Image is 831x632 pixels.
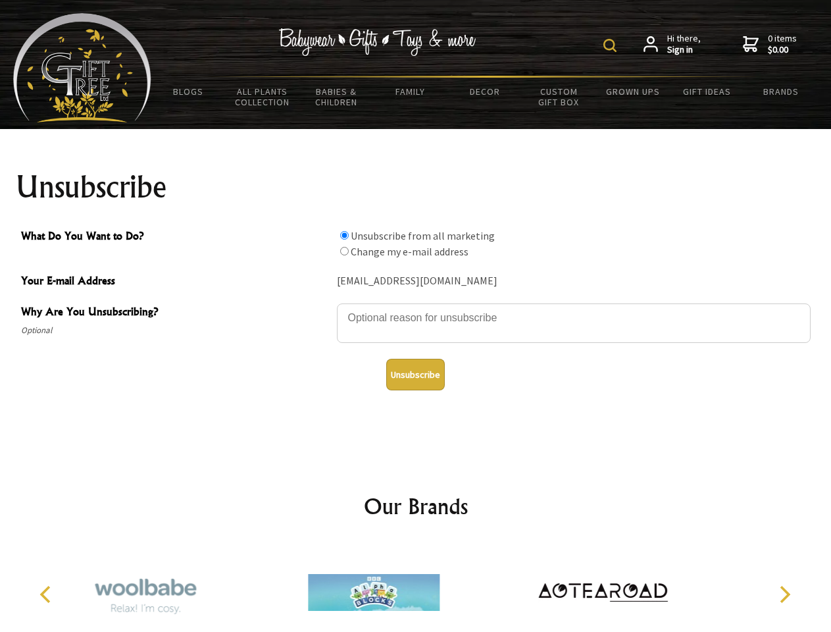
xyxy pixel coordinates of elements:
[643,33,701,56] a: Hi there,Sign in
[33,580,62,609] button: Previous
[447,78,522,105] a: Decor
[768,32,797,56] span: 0 items
[351,229,495,242] label: Unsubscribe from all marketing
[595,78,670,105] a: Grown Ups
[744,78,818,105] a: Brands
[13,13,151,122] img: Babyware - Gifts - Toys and more...
[374,78,448,105] a: Family
[337,303,811,343] textarea: Why Are You Unsubscribing?
[386,359,445,390] button: Unsubscribe
[770,580,799,609] button: Next
[522,78,596,116] a: Custom Gift Box
[21,303,330,323] span: Why Are You Unsubscribing?
[21,273,330,292] span: Your E-mail Address
[151,78,226,105] a: BLOGS
[667,44,701,56] strong: Sign in
[299,78,374,116] a: Babies & Children
[21,228,330,247] span: What Do You Want to Do?
[340,247,349,255] input: What Do You Want to Do?
[279,28,476,56] img: Babywear - Gifts - Toys & more
[16,171,816,203] h1: Unsubscribe
[337,271,811,292] div: [EMAIL_ADDRESS][DOMAIN_NAME]
[340,231,349,240] input: What Do You Want to Do?
[226,78,300,116] a: All Plants Collection
[768,44,797,56] strong: $0.00
[667,33,701,56] span: Hi there,
[743,33,797,56] a: 0 items$0.00
[26,490,805,522] h2: Our Brands
[21,323,330,338] span: Optional
[670,78,744,105] a: Gift Ideas
[603,39,617,52] img: product search
[351,245,468,258] label: Change my e-mail address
